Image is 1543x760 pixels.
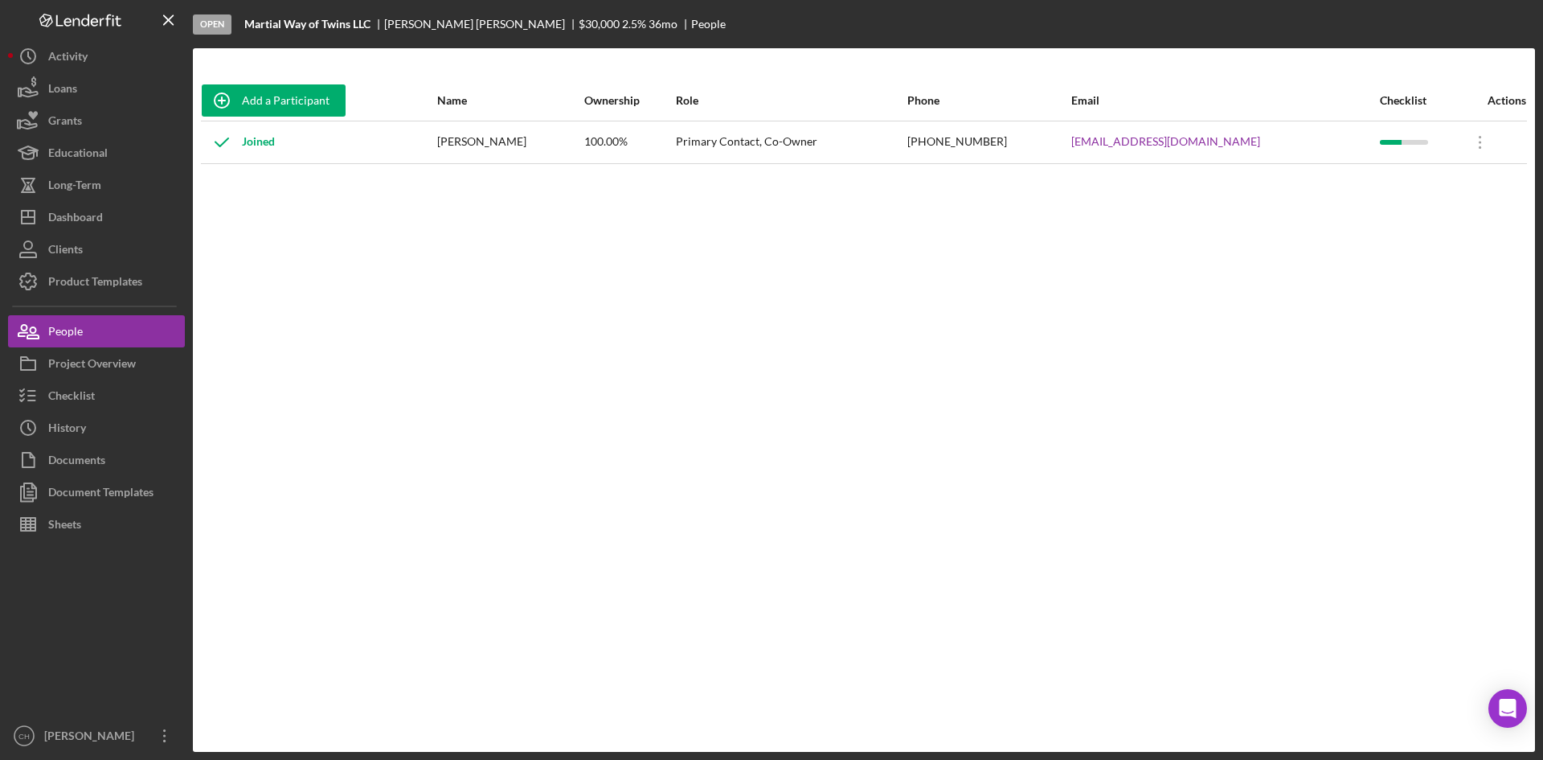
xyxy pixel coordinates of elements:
button: Documents [8,444,185,476]
button: Loans [8,72,185,105]
button: Activity [8,40,185,72]
div: Name [437,94,583,107]
div: Checklist [48,380,95,416]
div: Project Overview [48,347,136,384]
div: [PERSON_NAME] [437,122,583,162]
div: [PERSON_NAME] [PERSON_NAME] [384,18,579,31]
div: Activity [48,40,88,76]
div: People [691,18,726,31]
div: 2.5 % [622,18,646,31]
div: Email [1071,94,1377,107]
button: Document Templates [8,476,185,508]
div: [PHONE_NUMBER] [907,122,1070,162]
b: Martial Way of Twins LLC [244,18,370,31]
div: Open Intercom Messenger [1488,689,1527,728]
button: People [8,315,185,347]
div: Loans [48,72,77,109]
div: Phone [907,94,1070,107]
button: Sheets [8,508,185,540]
div: Role [676,94,906,107]
text: CH [18,732,30,741]
div: Grants [48,105,82,141]
button: Add a Participant [202,84,346,117]
div: Dashboard [48,201,103,237]
div: Document Templates [48,476,153,512]
div: [PERSON_NAME] [40,720,145,756]
a: [EMAIL_ADDRESS][DOMAIN_NAME] [1071,135,1260,148]
span: $30,000 [579,17,620,31]
button: Project Overview [8,347,185,380]
div: Checklist [1380,94,1459,107]
button: CH[PERSON_NAME] [8,720,185,752]
button: Product Templates [8,265,185,298]
button: Dashboard [8,201,185,233]
button: Long-Term [8,169,185,201]
div: Clients [48,233,83,269]
div: Actions [1460,94,1526,107]
button: Checklist [8,380,185,412]
button: Clients [8,233,185,265]
div: Documents [48,444,105,480]
div: 36 mo [649,18,677,31]
button: Grants [8,105,185,137]
div: Long-Term [48,169,101,205]
div: 100.00% [584,122,675,162]
div: Ownership [584,94,675,107]
button: History [8,412,185,444]
div: People [48,315,83,351]
button: Educational [8,137,185,169]
div: Add a Participant [242,84,329,117]
div: Joined [202,122,275,162]
div: History [48,412,86,448]
div: Open [193,14,231,35]
div: Product Templates [48,265,142,302]
div: Sheets [48,508,81,544]
div: Primary Contact, Co-Owner [676,122,906,162]
div: Educational [48,137,108,173]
